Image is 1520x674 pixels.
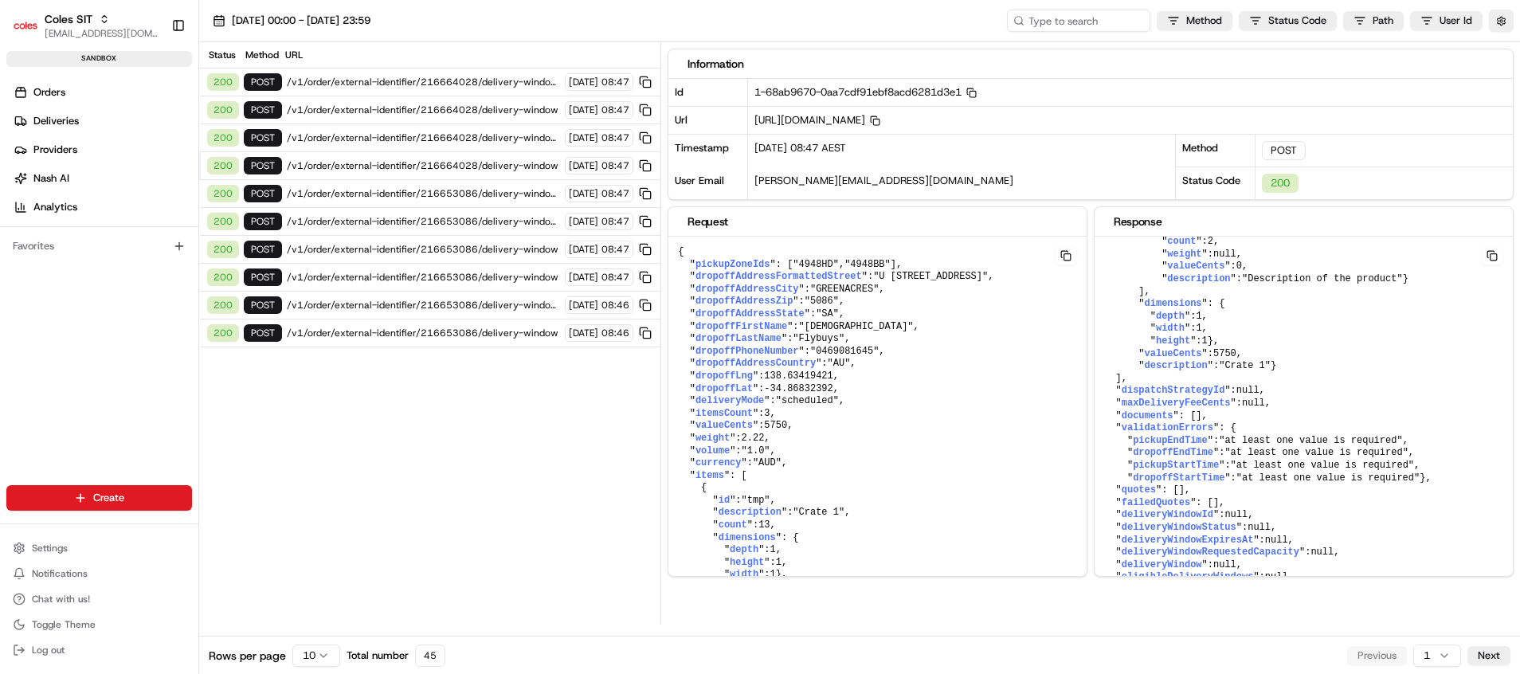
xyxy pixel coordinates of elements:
a: Nash AI [6,166,198,191]
div: 200 [207,213,239,230]
span: itemsCount [695,408,753,419]
span: [DATE] [569,104,598,116]
img: 1736555255976-a54dd68f-1ca7-489b-9aae-adbdc363a1c4 [16,152,45,181]
button: Settings [6,537,192,559]
span: null [1236,385,1259,396]
span: [DATE] [569,271,598,284]
span: 08:47 [601,243,629,256]
span: maxDeliveryFeeCents [1122,398,1231,409]
span: "Crate 1" [1219,360,1271,371]
span: 1 [1202,335,1208,347]
span: dropoffLng [695,370,753,382]
div: Method [242,49,280,61]
span: deliveryMode [695,395,764,406]
div: 200 [207,185,239,202]
button: Toggle Theme [6,613,192,636]
div: [DATE] 08:47 AEST [748,135,1175,167]
div: Method [1176,134,1256,167]
span: 1 [1196,311,1201,322]
span: weight [695,433,730,444]
div: POST [244,157,282,174]
span: "U [STREET_ADDRESS]" [873,271,988,282]
span: null [1213,249,1236,260]
span: "5086" [805,296,839,307]
span: "tmp" [742,495,770,506]
span: Deliveries [33,114,79,128]
span: Coles SIT [45,11,92,27]
span: pickupEndTime [1133,435,1208,446]
span: 1 [776,557,782,568]
div: Favorites [6,233,192,259]
span: "at least one value is required" [1231,460,1414,471]
div: Id [668,79,748,106]
span: [URL][DOMAIN_NAME] [754,113,880,127]
span: null [1310,547,1334,558]
span: Pylon [159,270,193,282]
button: Path [1343,11,1404,30]
button: Log out [6,639,192,661]
span: [DATE] [569,327,598,339]
span: [DATE] [569,215,598,228]
span: count [719,519,747,531]
span: "Crate 1" [793,507,844,518]
button: Next [1467,646,1510,665]
span: 5750 [1213,348,1236,359]
span: 1 [770,544,776,555]
span: 08:47 [601,187,629,200]
div: POST [244,73,282,91]
span: dropoffAddressState [695,308,805,319]
span: 138.63419421 [764,370,832,382]
button: Coles SITColes SIT[EMAIL_ADDRESS][DOMAIN_NAME] [6,6,165,45]
span: 08:47 [601,159,629,172]
span: [DATE] [569,131,598,144]
div: 200 [1262,174,1299,193]
span: /v1/order/external-identifier/216653086/delivery-window [287,243,560,256]
span: 5750 [764,420,787,431]
span: 0 [1236,261,1242,272]
span: "at least one value is required" [1236,472,1420,484]
span: Providers [33,143,77,157]
span: Orders [33,85,65,100]
div: Timestamp [668,135,748,167]
span: null [1248,522,1271,533]
span: 2.22 [742,433,765,444]
span: pickupStartTime [1133,460,1219,471]
img: Coles SIT [13,13,38,38]
span: valueCents [1145,348,1202,359]
span: null [1224,509,1248,520]
span: items [695,470,724,481]
span: deliveryWindowStatus [1122,522,1236,533]
div: 200 [207,101,239,119]
span: "at least one value is required" [1224,447,1408,458]
span: dropoffEndTime [1133,447,1213,458]
span: /v1/order/external-identifier/216653086/delivery-window/revoke [287,215,560,228]
div: 💻 [135,233,147,245]
span: dropoffLat [695,383,753,394]
p: Welcome 👋 [16,64,290,89]
span: null [1213,559,1236,570]
span: "0469081645" [810,346,879,357]
div: POST [244,296,282,314]
div: 45 [415,645,445,667]
span: API Documentation [151,231,256,247]
div: Status [206,49,237,61]
span: 1 [1196,323,1201,334]
span: [DATE] [569,243,598,256]
span: dropoffLastName [695,333,782,344]
div: POST [244,213,282,230]
div: 200 [207,73,239,91]
span: "scheduled" [776,395,839,406]
span: null [1265,571,1288,582]
div: Url [668,106,748,134]
span: 08:47 [601,271,629,284]
span: dropoffStartTime [1133,472,1224,484]
span: [DATE] [569,76,598,88]
span: "AUD" [753,457,782,468]
span: /v1/order/external-identifier/216653086/delivery-window [287,327,560,339]
span: 08:47 [601,131,629,144]
span: Nash AI [33,171,69,186]
div: POST [244,268,282,286]
span: Knowledge Base [32,231,122,247]
span: 1 [770,569,776,580]
span: depth [1156,311,1185,322]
